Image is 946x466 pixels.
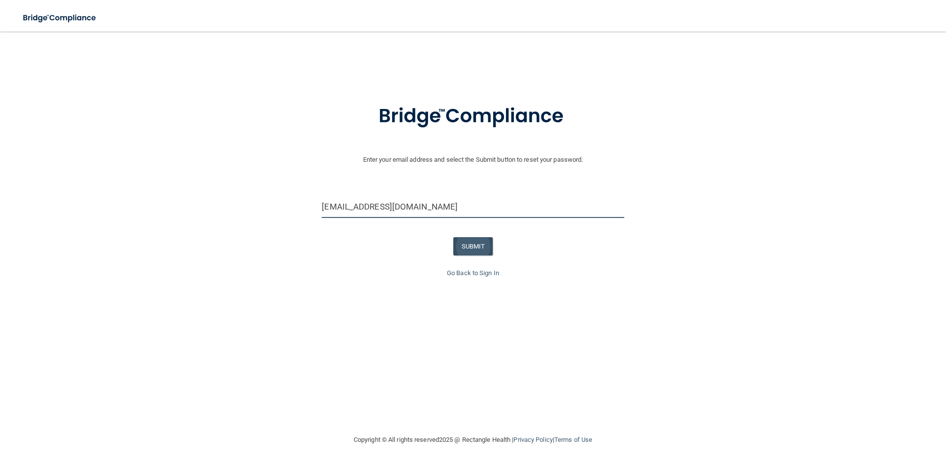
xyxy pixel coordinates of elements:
[358,91,588,142] img: bridge_compliance_login_screen.278c3ca4.svg
[447,269,499,277] a: Go Back to Sign In
[776,396,934,435] iframe: Drift Widget Chat Controller
[513,436,552,443] a: Privacy Policy
[322,196,624,218] input: Email
[554,436,592,443] a: Terms of Use
[15,8,105,28] img: bridge_compliance_login_screen.278c3ca4.svg
[453,237,493,255] button: SUBMIT
[293,424,653,456] div: Copyright © All rights reserved 2025 @ Rectangle Health | |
